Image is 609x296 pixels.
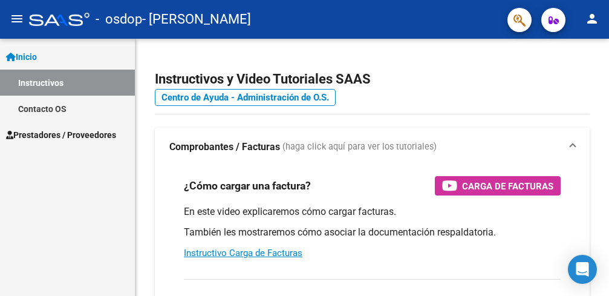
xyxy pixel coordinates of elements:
[142,6,251,33] span: - [PERSON_NAME]
[10,12,24,26] mat-icon: menu
[6,50,37,64] span: Inicio
[568,255,597,284] div: Open Intercom Messenger
[6,128,116,142] span: Prestadores / Proveedores
[184,205,561,219] p: En este video explicaremos cómo cargar facturas.
[155,128,590,166] mat-expansion-panel-header: Comprobantes / Facturas (haga click aquí para ver los tutoriales)
[184,177,311,194] h3: ¿Cómo cargar una factura?
[282,140,437,154] span: (haga click aquí para ver los tutoriales)
[585,12,599,26] mat-icon: person
[462,179,553,194] span: Carga de Facturas
[169,140,280,154] strong: Comprobantes / Facturas
[435,176,561,196] button: Carga de Facturas
[155,89,336,106] a: Centro de Ayuda - Administración de O.S.
[96,6,142,33] span: - osdop
[184,248,302,258] a: Instructivo Carga de Facturas
[155,68,590,91] h2: Instructivos y Video Tutoriales SAAS
[184,226,561,239] p: También les mostraremos cómo asociar la documentación respaldatoria.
